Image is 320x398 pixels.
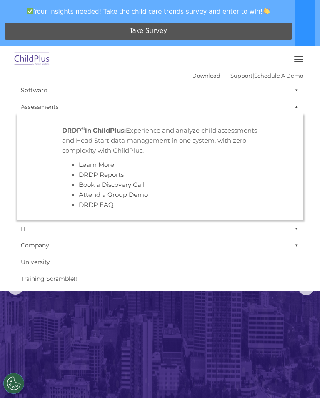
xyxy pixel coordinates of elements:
[17,237,303,254] a: Company
[79,191,148,199] a: Attend a Group Demo
[130,24,167,38] span: Take Survey
[62,126,126,134] strong: DRDP in ChildPlus:
[192,72,220,79] a: Download
[81,126,85,131] sup: ©
[17,254,303,270] a: University
[254,72,303,79] a: Schedule A Demo
[79,181,145,189] a: Book a Discovery Call
[12,50,52,69] img: ChildPlus by Procare Solutions
[62,126,258,156] p: Experience and analyze child assessments and Head Start data management in one system, with zero ...
[3,373,24,394] button: Cookies Settings
[17,220,303,237] a: IT
[230,72,252,79] a: Support
[17,270,303,287] a: Training Scramble!!
[79,161,114,169] a: Learn More
[79,201,114,209] a: DRDP FAQ
[79,171,124,179] a: DRDP Reports
[3,3,294,20] span: Your insights needed! Take the child care trends survey and enter to win!
[17,98,303,115] a: Assessments
[5,23,292,40] a: Take Survey
[27,8,33,14] img: ✅
[192,72,303,79] font: |
[263,8,270,14] img: 👏
[17,82,303,98] a: Software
